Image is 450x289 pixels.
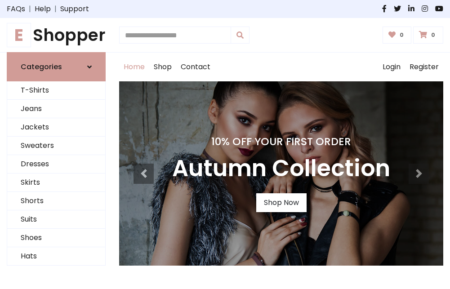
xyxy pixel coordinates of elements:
[35,4,51,14] a: Help
[60,4,89,14] a: Support
[7,192,105,210] a: Shorts
[378,53,405,81] a: Login
[149,53,176,81] a: Shop
[119,53,149,81] a: Home
[25,4,35,14] span: |
[7,100,105,118] a: Jeans
[256,193,307,212] a: Shop Now
[7,247,105,266] a: Hats
[429,31,437,39] span: 0
[413,27,443,44] a: 0
[7,25,106,45] a: EShopper
[7,23,31,47] span: E
[405,53,443,81] a: Register
[51,4,60,14] span: |
[7,173,105,192] a: Skirts
[7,52,106,81] a: Categories
[7,210,105,229] a: Suits
[383,27,412,44] a: 0
[172,155,390,182] h3: Autumn Collection
[7,155,105,173] a: Dresses
[172,135,390,148] h4: 10% Off Your First Order
[7,118,105,137] a: Jackets
[21,62,62,71] h6: Categories
[7,137,105,155] a: Sweaters
[7,25,106,45] h1: Shopper
[7,4,25,14] a: FAQs
[7,229,105,247] a: Shoes
[7,81,105,100] a: T-Shirts
[176,53,215,81] a: Contact
[397,31,406,39] span: 0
